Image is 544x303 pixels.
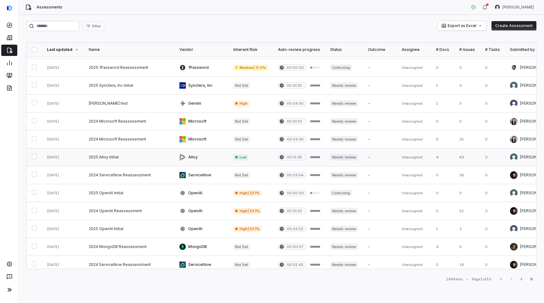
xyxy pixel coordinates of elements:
button: Amanda Pettenati avatar[PERSON_NAME] [491,3,538,12]
td: - [363,202,397,220]
div: # Issues [459,47,475,52]
div: Outcome [368,47,392,52]
img: Amanda Pettenati avatar [495,5,500,10]
td: - [363,238,397,256]
td: - [363,130,397,148]
img: Clarence Chio avatar [510,171,518,179]
div: Assignee [402,47,426,52]
td: - [363,59,397,77]
div: # Docs [436,47,449,52]
button: Filter [82,21,105,31]
img: Clarence Chio avatar [510,261,518,268]
div: 246 items [446,277,463,282]
img: Zi Chong Kao avatar [510,82,518,89]
img: Anna Chen avatar [510,135,518,143]
div: Last updated [47,47,79,52]
button: Export as Excel [438,21,486,30]
td: - [363,220,397,238]
td: - [363,166,397,184]
img: Gus Cuddy avatar [510,64,518,71]
img: Amanda Pettenati avatar [510,100,518,107]
div: # Tasks [485,47,500,52]
td: - [363,113,397,130]
td: - [363,95,397,113]
div: Inherent Risk [233,47,268,52]
span: Assessments [37,5,62,10]
button: Create Assessment [491,21,536,30]
div: Page 1 of 10 [472,277,491,282]
div: Name [89,47,169,52]
td: - [363,184,397,202]
img: Anna Chen avatar [510,118,518,125]
img: Lili Jiang avatar [510,225,518,233]
img: svg%3e [7,5,13,11]
img: Zi Chong Kao avatar [510,153,518,161]
img: Jen Hsin avatar [510,243,518,251]
span: [PERSON_NAME] [502,5,534,10]
div: • [467,277,468,281]
div: Status [330,47,358,52]
img: Clarence Chio avatar [510,207,518,215]
td: - [363,148,397,166]
img: Gage Krause avatar [510,189,518,197]
span: Filter [92,24,101,29]
td: - [363,77,397,95]
div: Vendor [179,47,223,52]
td: - [363,256,397,274]
div: Auto-review progress [278,47,320,52]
